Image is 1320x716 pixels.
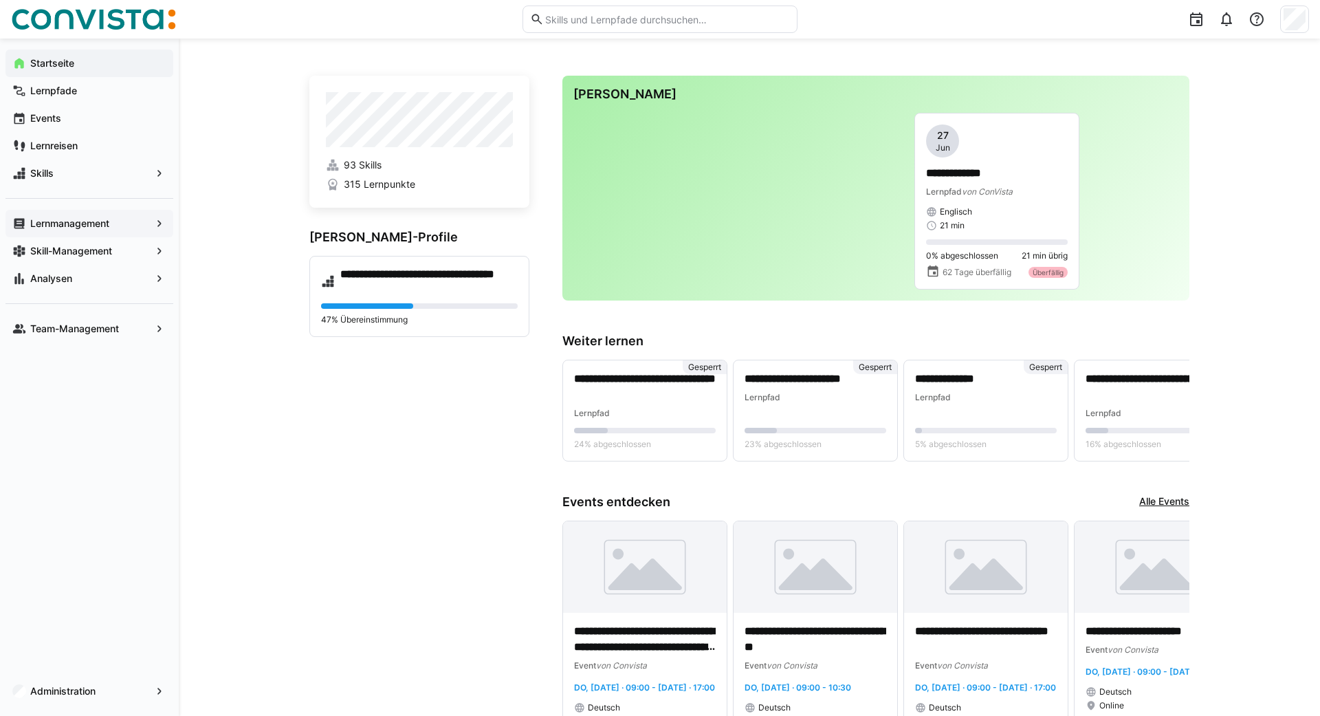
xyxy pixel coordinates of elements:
[1086,439,1161,450] span: 16% abgeschlossen
[574,682,715,693] span: Do, [DATE] · 09:00 - [DATE] · 17:00
[321,314,518,325] p: 47% Übereinstimmung
[1108,644,1158,655] span: von Convista
[734,521,897,614] img: image
[588,702,620,713] span: Deutsch
[1099,686,1132,697] span: Deutsch
[745,660,767,671] span: Event
[688,362,721,373] span: Gesperrt
[940,220,965,231] span: 21 min
[926,250,998,261] span: 0% abgeschlossen
[574,660,596,671] span: Event
[943,267,1011,278] span: 62 Tage überfällig
[344,158,382,172] span: 93 Skills
[1086,666,1226,677] span: Do, [DATE] · 09:00 - [DATE] · 17:00
[745,392,780,402] span: Lernpfad
[1086,644,1108,655] span: Event
[1029,362,1062,373] span: Gesperrt
[904,521,1068,614] img: image
[915,439,987,450] span: 5% abgeschlossen
[562,495,670,510] h3: Events entdecken
[1022,250,1068,261] span: 21 min übrig
[326,158,513,172] a: 93 Skills
[859,362,892,373] span: Gesperrt
[544,13,790,25] input: Skills und Lernpfade durchsuchen…
[344,177,415,191] span: 315 Lernpunkte
[1099,700,1124,711] span: Online
[1075,521,1238,614] img: image
[937,129,949,142] span: 27
[596,660,647,671] span: von Convista
[562,334,1189,349] h3: Weiter lernen
[563,521,727,614] img: image
[573,87,1178,102] h3: [PERSON_NAME]
[1028,267,1068,278] div: Überfällig
[745,439,822,450] span: 23% abgeschlossen
[745,682,851,693] span: Do, [DATE] · 09:00 - 10:30
[940,206,972,217] span: Englisch
[915,660,937,671] span: Event
[1139,495,1189,510] a: Alle Events
[962,186,1013,197] span: von ConVista
[929,702,961,713] span: Deutsch
[767,660,817,671] span: von Convista
[574,408,610,418] span: Lernpfad
[915,392,951,402] span: Lernpfad
[309,230,529,245] h3: [PERSON_NAME]-Profile
[758,702,791,713] span: Deutsch
[915,682,1056,693] span: Do, [DATE] · 09:00 - [DATE] · 17:00
[936,142,950,153] span: Jun
[937,660,988,671] span: von Convista
[574,439,651,450] span: 24% abgeschlossen
[926,186,962,197] span: Lernpfad
[1086,408,1121,418] span: Lernpfad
